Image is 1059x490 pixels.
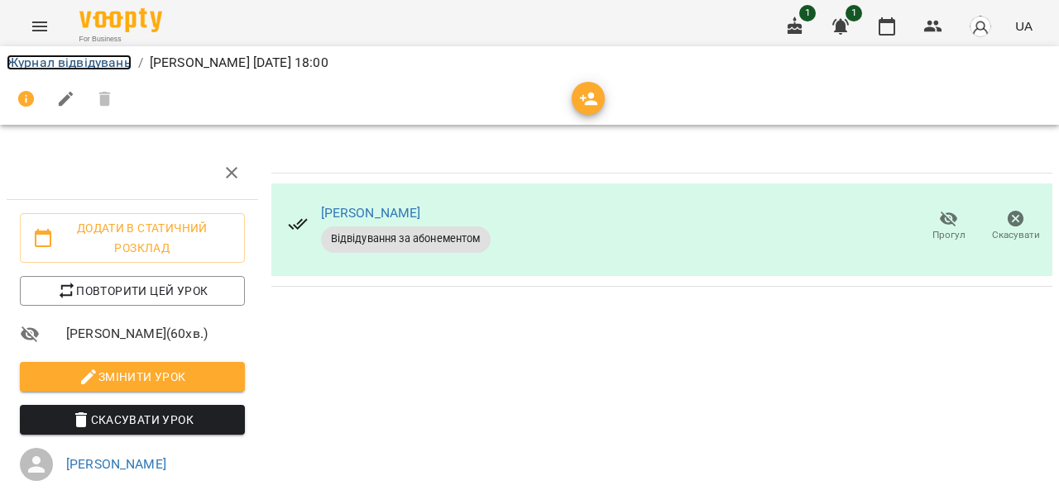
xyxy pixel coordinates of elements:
[79,34,162,45] span: For Business
[846,5,862,21] span: 1
[20,405,245,435] button: Скасувати Урок
[138,53,143,73] li: /
[20,7,60,46] button: Menu
[915,203,982,250] button: Прогул
[66,456,166,472] a: [PERSON_NAME]
[79,8,162,32] img: Voopty Logo
[33,367,232,387] span: Змінити урок
[20,213,245,263] button: Додати в статичний розклад
[66,324,245,344] span: [PERSON_NAME] ( 60 хв. )
[982,203,1049,250] button: Скасувати
[33,410,232,430] span: Скасувати Урок
[932,228,966,242] span: Прогул
[321,231,491,246] span: Відвідування за абонементом
[33,281,232,301] span: Повторити цей урок
[1009,11,1039,41] button: UA
[1015,17,1033,35] span: UA
[799,5,816,21] span: 1
[969,15,992,38] img: avatar_s.png
[321,205,421,221] a: [PERSON_NAME]
[7,53,1052,73] nav: breadcrumb
[20,276,245,306] button: Повторити цей урок
[20,362,245,392] button: Змінити урок
[150,53,328,73] p: [PERSON_NAME] [DATE] 18:00
[7,55,132,70] a: Журнал відвідувань
[992,228,1040,242] span: Скасувати
[33,218,232,258] span: Додати в статичний розклад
